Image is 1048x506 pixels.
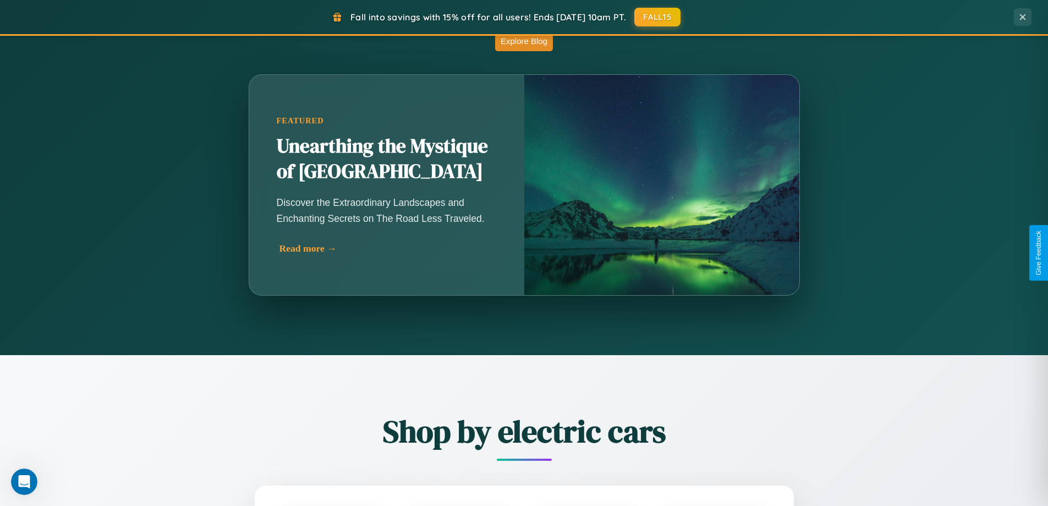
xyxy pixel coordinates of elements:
h2: Unearthing the Mystique of [GEOGRAPHIC_DATA] [277,134,497,184]
button: Explore Blog [495,31,553,51]
span: Fall into savings with 15% off for all users! Ends [DATE] 10am PT. [350,12,626,23]
div: Give Feedback [1035,231,1042,275]
p: Discover the Extraordinary Landscapes and Enchanting Secrets on The Road Less Traveled. [277,195,497,226]
div: Featured [277,116,497,126]
iframe: Intercom live chat [11,469,37,495]
h2: Shop by electric cars [194,410,854,453]
div: Read more → [279,243,500,254]
button: FALL15 [634,8,681,26]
